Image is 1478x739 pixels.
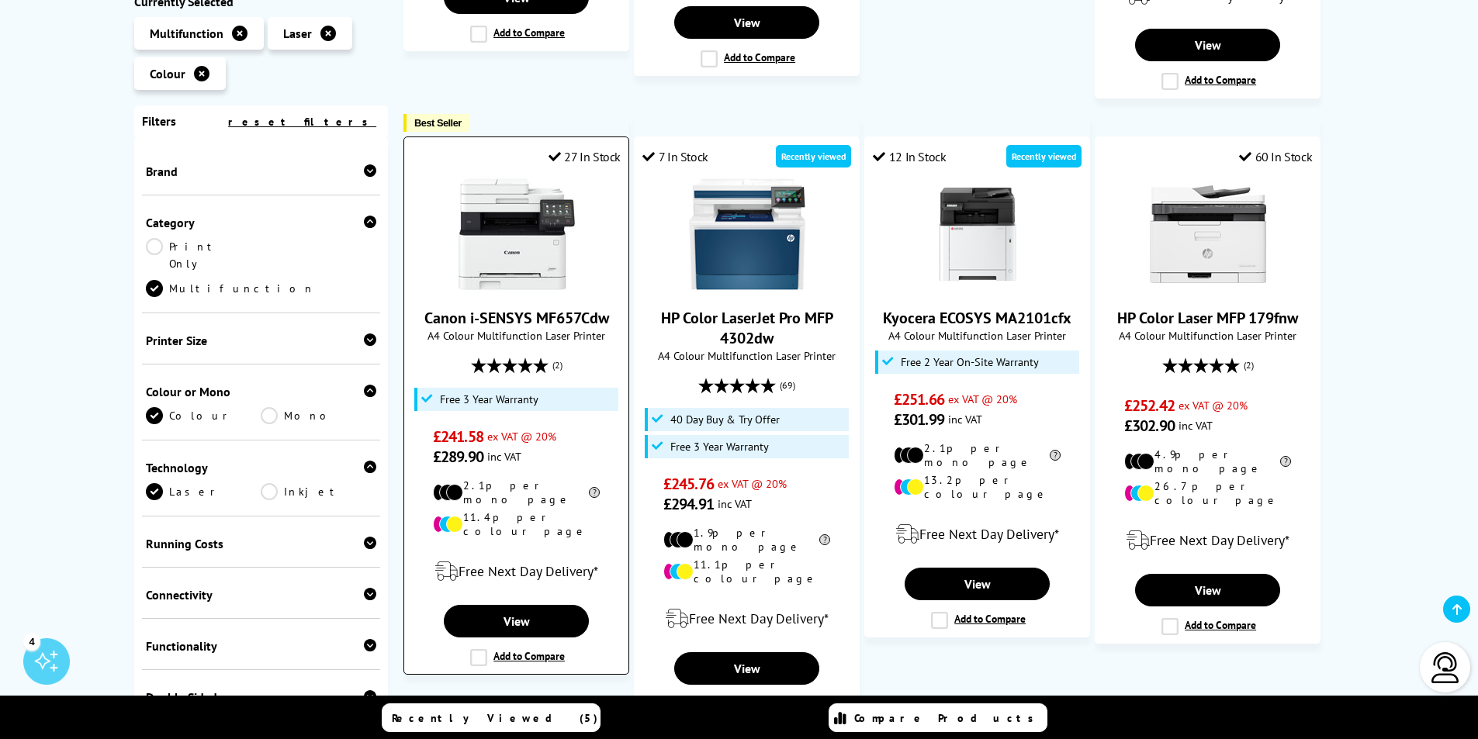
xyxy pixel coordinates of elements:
span: £294.91 [663,494,714,514]
span: ex VAT @ 20% [948,392,1017,406]
a: Mono [261,407,376,424]
a: HP Color Laser MFP 179fnw [1117,308,1298,328]
div: Running Costs [146,536,377,551]
div: 12 In Stock [873,149,946,164]
div: modal_delivery [873,513,1082,556]
div: Printer Size [146,333,377,348]
a: View [905,568,1049,600]
a: Multifunction [146,280,315,297]
span: £241.58 [433,426,483,447]
div: 27 In Stock [549,149,621,164]
span: A4 Colour Multifunction Laser Printer [412,328,621,343]
a: reset filters [228,115,376,129]
span: inc VAT [718,496,752,511]
div: Category [146,215,377,230]
a: Laser [146,483,261,500]
div: 4 [23,633,40,650]
div: Double Sided [146,689,377,705]
label: Add to Compare [1161,73,1256,90]
span: £289.90 [433,447,483,467]
span: £245.76 [663,474,714,494]
span: Free 3 Year Warranty [670,440,769,453]
a: View [444,605,588,637]
a: HP Color Laser MFP 179fnw [1150,280,1266,295]
span: Multifunction [150,26,223,41]
label: Add to Compare [470,26,565,43]
li: 11.1p per colour page [663,558,830,585]
a: HP Color LaserJet Pro MFP 4302dw [689,280,805,295]
div: Functionality [146,638,377,654]
a: Print Only [146,238,261,272]
div: modal_delivery [642,597,851,641]
span: (69) [780,371,795,400]
a: View [1135,29,1279,61]
span: £301.99 [894,409,944,430]
img: Kyocera ECOSYS MA2101cfx [919,176,1036,292]
div: Recently viewed [776,145,851,167]
span: 40 Day Buy & Try Offer [670,413,780,426]
a: Kyocera ECOSYS MA2101cfx [919,280,1036,295]
span: Free 3 Year Warranty [440,393,538,406]
div: Brand [146,164,377,179]
li: 1.9p per mono page [663,526,830,554]
span: Colour [150,66,185,81]
span: ex VAT @ 20% [1179,398,1248,413]
img: Canon i-SENSYS MF657Cdw [459,176,575,292]
a: Colour [146,407,261,424]
span: (2) [552,351,562,380]
a: View [1135,574,1279,606]
div: 60 In Stock [1239,149,1312,164]
a: Canon i-SENSYS MF657Cdw [424,308,609,328]
a: HP Color LaserJet Pro MFP 4302dw [661,308,833,348]
label: Add to Compare [470,649,565,666]
span: Compare Products [854,711,1042,725]
span: £251.66 [894,389,944,409]
span: Recently Viewed (5) [392,711,598,725]
div: modal_delivery [1103,519,1312,562]
li: 13.2p per colour page [894,473,1061,501]
li: 4.9p per mono page [1124,447,1291,475]
a: Kyocera ECOSYS MA2101cfx [883,308,1071,328]
a: View [674,652,819,685]
div: Technology [146,460,377,475]
span: inc VAT [1179,418,1213,433]
span: £302.90 [1124,416,1175,436]
span: £252.42 [1124,395,1175,416]
li: 2.1p per mono page [433,478,600,506]
a: Canon i-SENSYS MF657Cdw [459,280,575,295]
span: Free 2 Year On-Site Warranty [901,356,1039,368]
span: A4 Colour Multifunction Laser Printer [642,348,851,363]
img: HP Color LaserJet Pro MFP 4302dw [689,176,805,292]
span: (2) [1244,351,1254,380]
span: inc VAT [487,449,521,464]
li: 26.7p per colour page [1124,479,1291,507]
a: Recently Viewed (5) [382,703,601,732]
span: ex VAT @ 20% [487,429,556,444]
span: A4 Colour Multifunction Laser Printer [873,328,1082,343]
div: Connectivity [146,587,377,603]
span: inc VAT [948,412,982,426]
div: Colour or Mono [146,384,377,399]
li: 2.1p per mono page [894,441,1061,469]
span: ex VAT @ 20% [718,476,787,491]
button: Best Seller [403,114,469,132]
a: Inkjet [261,483,376,500]
div: Recently viewed [1006,145,1082,167]
div: 7 In Stock [642,149,708,164]
li: 11.4p per colour page [433,510,600,538]
a: View [674,6,819,39]
span: Filters [142,113,176,129]
label: Add to Compare [701,50,795,67]
a: Compare Products [829,703,1047,732]
span: Best Seller [414,117,462,129]
img: user-headset-light.svg [1430,652,1461,683]
span: A4 Colour Multifunction Laser Printer [1103,328,1312,343]
span: Laser [283,26,312,41]
div: modal_delivery [412,550,621,593]
img: HP Color Laser MFP 179fnw [1150,176,1266,292]
label: Add to Compare [931,612,1026,629]
label: Add to Compare [1161,618,1256,635]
